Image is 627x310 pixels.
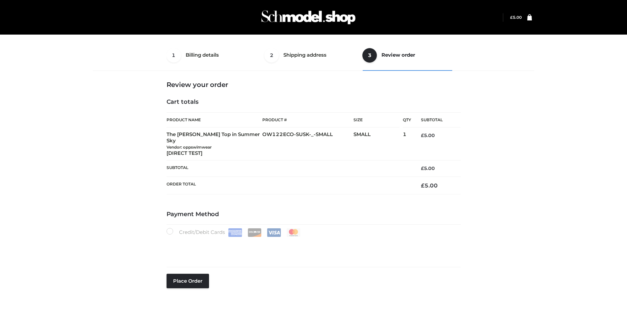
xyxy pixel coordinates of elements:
td: SMALL [353,127,403,160]
bdi: 5.00 [421,132,435,138]
iframe: Secure payment input frame [165,236,459,260]
img: Schmodel Admin 964 [259,4,358,30]
button: Place order [167,274,209,288]
img: Amex [228,228,242,237]
th: Product # [262,112,353,127]
th: Qty [403,112,411,127]
small: Vendor: oppswimwear [167,145,212,150]
span: £ [421,132,424,138]
span: £ [510,15,513,20]
img: Visa [267,228,281,237]
img: Discover [248,228,262,237]
bdi: 5.00 [421,165,435,171]
bdi: 5.00 [510,15,522,20]
td: OW122ECO-SUSK-_-SMALL [262,127,353,160]
span: £ [421,182,425,189]
td: 1 [403,127,411,160]
td: The [PERSON_NAME] Top in Summer Sky [DIRECT TEST] [167,127,263,160]
a: £5.00 [510,15,522,20]
label: Credit/Debit Cards [167,228,301,237]
th: Subtotal [167,160,411,177]
th: Product Name [167,112,263,127]
bdi: 5.00 [421,182,438,189]
th: Size [353,113,400,127]
th: Subtotal [411,113,460,127]
h4: Cart totals [167,99,461,106]
th: Order Total [167,177,411,194]
span: £ [421,165,424,171]
h4: Payment Method [167,211,461,218]
h3: Review your order [167,81,461,89]
img: Mastercard [286,228,300,237]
